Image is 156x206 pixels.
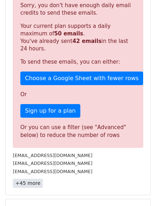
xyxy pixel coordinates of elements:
a: Choose a Google Sheet with fewer rows [20,72,143,85]
small: [EMAIL_ADDRESS][DOMAIN_NAME] [13,169,92,174]
p: To send these emails, you can either: [20,58,136,66]
small: [EMAIL_ADDRESS][DOMAIN_NAME] [13,161,92,166]
p: Sorry, you don't have enough daily email credits to send these emails. [20,2,136,17]
div: Or you can use a filter (see "Advanced" below) to reduce the number of rows [20,123,136,139]
strong: 50 emails [54,30,83,37]
iframe: Chat Widget [120,172,156,206]
strong: 42 emails [72,38,101,44]
p: Your current plan supports a daily maximum of . You've already sent in the last 24 hours. [20,23,136,53]
a: Sign up for a plan [20,104,80,118]
p: Or [20,91,136,98]
a: +45 more [13,179,43,188]
small: [EMAIL_ADDRESS][DOMAIN_NAME] [13,153,92,158]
